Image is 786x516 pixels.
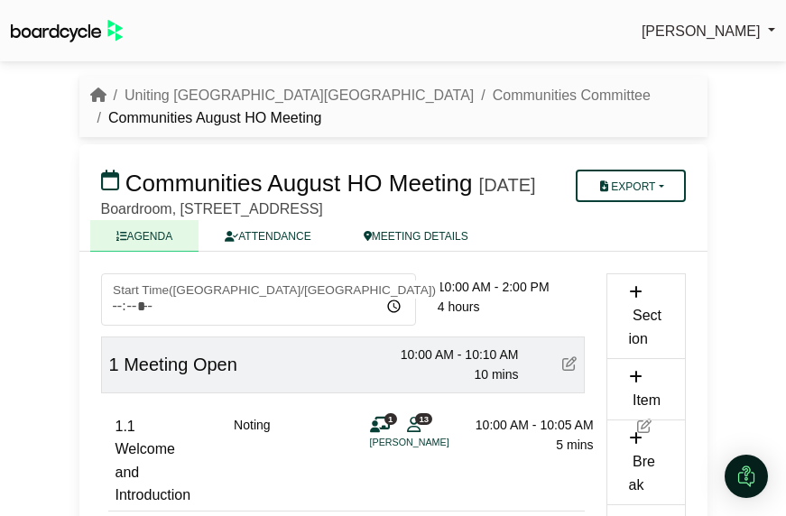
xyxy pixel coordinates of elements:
img: BoardcycleBlackGreen-aaafeed430059cb809a45853b8cf6d952af9d84e6e89e1f1685b34bfd5cb7d64.svg [11,20,123,42]
span: 13 [415,413,432,425]
span: Item [633,392,661,408]
div: Noting [234,415,270,507]
li: Communities August HO Meeting [90,106,322,130]
a: Uniting [GEOGRAPHIC_DATA][GEOGRAPHIC_DATA] [125,88,474,103]
span: 1 [109,355,119,374]
a: [PERSON_NAME] [642,20,775,43]
div: 10:00 AM - 2:00 PM [438,277,585,297]
span: 4 hours [438,299,480,314]
a: Communities Committee [493,88,651,103]
span: 1.1 [116,419,135,434]
a: AGENDA [90,220,199,252]
a: MEETING DETAILS [338,220,495,252]
span: Welcome and Introduction [116,441,191,502]
span: 5 mins [556,438,593,452]
button: Export [576,170,685,202]
div: Open Intercom Messenger [725,455,768,498]
div: 10:00 AM - 10:05 AM [467,415,594,435]
span: [PERSON_NAME] [642,23,761,39]
span: Break [629,454,655,493]
div: 10:00 AM - 10:10 AM [393,345,519,364]
nav: breadcrumb [90,84,697,130]
span: Communities August HO Meeting [125,170,473,197]
span: 10 mins [474,367,518,382]
a: ATTENDANCE [199,220,337,252]
span: Boardroom, [STREET_ADDRESS] [101,201,323,217]
span: 1 [384,413,397,425]
div: [DATE] [479,174,536,196]
li: [PERSON_NAME] [370,435,505,450]
span: Section [629,308,661,346]
span: Meeting Open [124,355,237,374]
